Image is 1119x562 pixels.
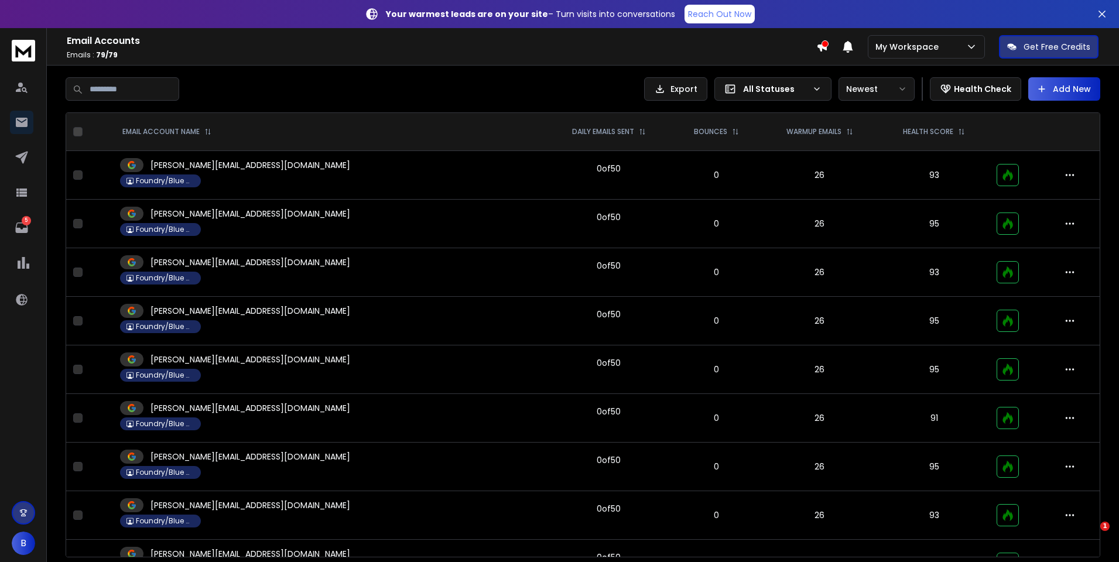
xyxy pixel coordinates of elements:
[136,468,194,477] p: Foundry/Blue Collar
[386,8,548,20] strong: Your warmest leads are on your site
[875,41,943,53] p: My Workspace
[999,35,1099,59] button: Get Free Credits
[1024,41,1090,53] p: Get Free Credits
[878,345,990,394] td: 95
[22,216,31,225] p: 5
[688,8,751,20] p: Reach Out Now
[878,443,990,491] td: 95
[761,443,878,491] td: 26
[761,394,878,443] td: 26
[680,169,754,181] p: 0
[150,354,350,365] p: [PERSON_NAME][EMAIL_ADDRESS][DOMAIN_NAME]
[150,499,350,511] p: [PERSON_NAME][EMAIL_ADDRESS][DOMAIN_NAME]
[680,509,754,521] p: 0
[150,305,350,317] p: [PERSON_NAME][EMAIL_ADDRESS][DOMAIN_NAME]
[136,322,194,331] p: Foundry/Blue Collar
[122,127,211,136] div: EMAIL ACCOUNT NAME
[597,260,621,272] div: 0 of 50
[680,266,754,278] p: 0
[1028,77,1100,101] button: Add New
[954,83,1011,95] p: Health Check
[761,151,878,200] td: 26
[930,77,1021,101] button: Health Check
[150,451,350,462] p: [PERSON_NAME][EMAIL_ADDRESS][DOMAIN_NAME]
[878,394,990,443] td: 91
[597,503,621,515] div: 0 of 50
[743,83,807,95] p: All Statuses
[136,419,194,429] p: Foundry/Blue Collar
[878,248,990,297] td: 93
[680,218,754,229] p: 0
[150,208,350,220] p: [PERSON_NAME][EMAIL_ADDRESS][DOMAIN_NAME]
[878,491,990,540] td: 93
[96,50,118,60] span: 79 / 79
[150,402,350,414] p: [PERSON_NAME][EMAIL_ADDRESS][DOMAIN_NAME]
[136,176,194,186] p: Foundry/Blue Collar
[136,371,194,380] p: Foundry/Blue Collar
[572,127,634,136] p: DAILY EMAILS SENT
[597,211,621,223] div: 0 of 50
[761,297,878,345] td: 26
[903,127,953,136] p: HEALTH SCORE
[680,461,754,472] p: 0
[136,273,194,283] p: Foundry/Blue Collar
[136,225,194,234] p: Foundry/Blue Collar
[786,127,841,136] p: WARMUP EMAILS
[136,516,194,526] p: Foundry/Blue Collar
[761,491,878,540] td: 26
[597,357,621,369] div: 0 of 50
[878,200,990,248] td: 95
[150,159,350,171] p: [PERSON_NAME][EMAIL_ADDRESS][DOMAIN_NAME]
[12,532,35,555] button: B
[597,309,621,320] div: 0 of 50
[839,77,915,101] button: Newest
[597,163,621,174] div: 0 of 50
[10,216,33,239] a: 5
[680,364,754,375] p: 0
[67,34,816,48] h1: Email Accounts
[150,548,350,560] p: [PERSON_NAME][EMAIL_ADDRESS][DOMAIN_NAME]
[878,297,990,345] td: 95
[694,127,727,136] p: BOUNCES
[685,5,755,23] a: Reach Out Now
[386,8,675,20] p: – Turn visits into conversations
[761,345,878,394] td: 26
[150,256,350,268] p: [PERSON_NAME][EMAIL_ADDRESS][DOMAIN_NAME]
[761,200,878,248] td: 26
[680,315,754,327] p: 0
[1076,522,1104,550] iframe: Intercom live chat
[1100,522,1110,531] span: 1
[12,40,35,61] img: logo
[597,406,621,417] div: 0 of 50
[67,50,816,60] p: Emails :
[680,412,754,424] p: 0
[597,454,621,466] div: 0 of 50
[644,77,707,101] button: Export
[878,151,990,200] td: 93
[761,248,878,297] td: 26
